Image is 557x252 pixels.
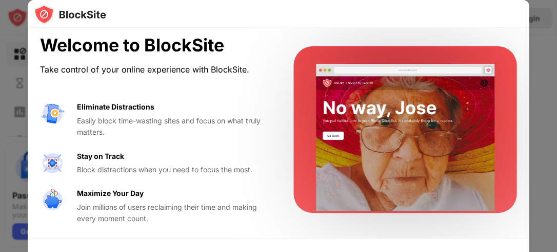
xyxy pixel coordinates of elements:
div: Welcome to BlockSite [40,35,269,56]
div: Maximize Your Day [77,188,144,199]
div: Take control of your online experience with BlockSite. [40,62,269,77]
div: Block distractions when you need to focus the most. [77,164,269,175]
img: value-safe-time.svg [40,188,65,212]
div: Eliminate Distractions [77,101,154,113]
img: value-focus.svg [40,151,65,175]
div: Easily block time-wasting sites and focus on what truly matters. [77,115,269,138]
div: Join millions of users reclaiming their time and making every moment count. [77,202,269,225]
img: value-avoid-distractions.svg [40,101,65,126]
img: logo-blocksite.svg [34,4,106,25]
div: Stay on Track [77,151,124,162]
